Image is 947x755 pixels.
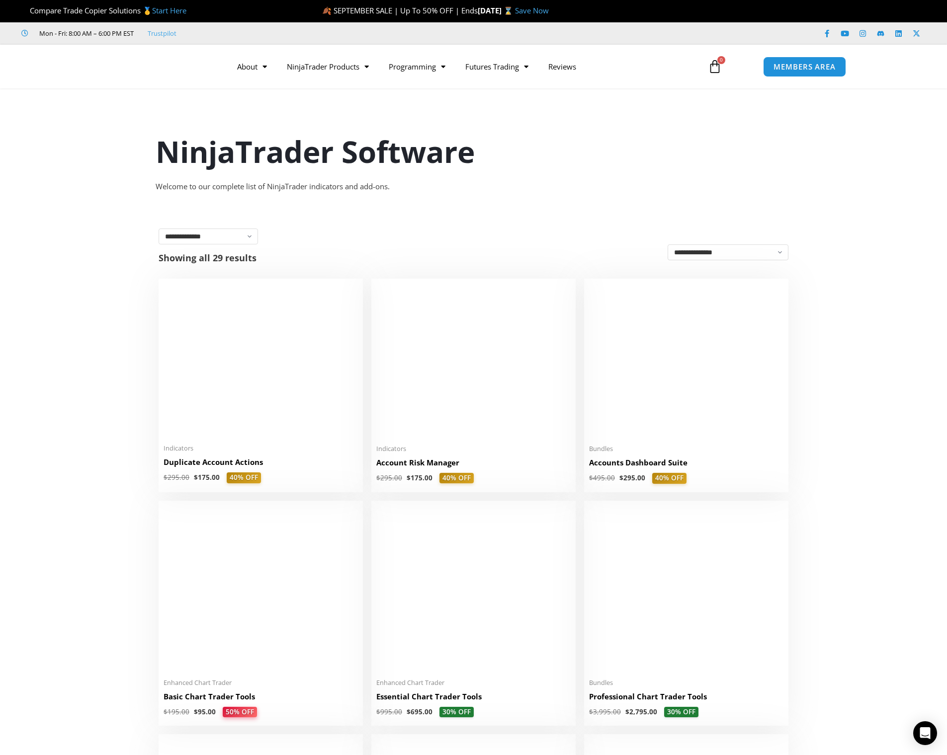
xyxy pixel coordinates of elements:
[164,473,189,482] bdi: 295.00
[376,473,402,482] bdi: 295.00
[376,284,571,438] img: Account Risk Manager
[376,707,402,716] bdi: 995.00
[376,679,571,687] span: Enhanced Chart Trader
[589,506,783,673] img: ProfessionalToolsBundlePage
[164,457,358,467] h2: Duplicate Account Actions
[152,5,186,15] a: Start Here
[194,473,198,482] span: $
[664,707,698,718] span: 30% OFF
[322,5,478,15] span: 🍂 SEPTEMBER SALE | Up To 50% OFF | Ends
[164,457,358,472] a: Duplicate Account Actions
[625,707,657,716] bdi: 2,795.00
[439,707,474,718] span: 30% OFF
[619,473,645,482] bdi: 295.00
[164,707,189,716] bdi: 195.00
[407,473,411,482] span: $
[407,707,432,716] bdi: 695.00
[156,131,792,172] h1: NinjaTrader Software
[277,55,379,78] a: NinjaTrader Products
[589,679,783,687] span: Bundles
[913,721,937,745] div: Open Intercom Messenger
[101,49,208,84] img: LogoAI | Affordable Indicators – NinjaTrader
[376,506,571,673] img: Essential Chart Trader Tools
[194,707,198,716] span: $
[589,707,621,716] bdi: 3,995.00
[164,679,358,687] span: Enhanced Chart Trader
[619,473,623,482] span: $
[589,473,593,482] span: $
[589,473,615,482] bdi: 495.00
[376,457,571,473] a: Account Risk Manager
[223,707,257,718] span: 50% OFF
[156,180,792,194] div: Welcome to our complete list of NinjaTrader indicators and add-ons.
[774,63,836,71] span: MEMBERS AREA
[194,473,220,482] bdi: 175.00
[652,473,687,484] span: 40% OFF
[164,506,358,673] img: BasicTools
[376,457,571,468] h2: Account Risk Manager
[148,27,176,39] a: Trustpilot
[164,444,358,453] span: Indicators
[589,284,783,439] img: Accounts Dashboard Suite
[717,56,725,64] span: 0
[379,55,455,78] a: Programming
[589,445,783,453] span: Bundles
[194,707,216,716] bdi: 95.00
[407,707,411,716] span: $
[589,691,783,707] a: Professional Chart Trader Tools
[439,473,474,484] span: 40% OFF
[227,55,277,78] a: About
[589,457,783,473] a: Accounts Dashboard Suite
[227,55,696,78] nav: Menu
[164,691,358,702] h2: Basic Chart Trader Tools
[376,473,380,482] span: $
[22,7,29,14] img: 🏆
[589,457,783,468] h2: Accounts Dashboard Suite
[589,707,593,716] span: $
[376,691,571,702] h2: Essential Chart Trader Tools
[455,55,538,78] a: Futures Trading
[21,5,186,15] span: Compare Trade Copier Solutions 🥇
[376,707,380,716] span: $
[538,55,586,78] a: Reviews
[625,707,629,716] span: $
[478,5,515,15] strong: [DATE] ⌛
[668,244,788,260] select: Shop order
[693,52,737,81] a: 0
[37,27,134,39] span: Mon - Fri: 8:00 AM – 6:00 PM EST
[164,284,358,438] img: Duplicate Account Actions
[515,5,549,15] a: Save Now
[763,57,846,77] a: MEMBERS AREA
[164,707,168,716] span: $
[376,691,571,707] a: Essential Chart Trader Tools
[589,691,783,702] h2: Professional Chart Trader Tools
[159,253,257,262] p: Showing all 29 results
[407,473,432,482] bdi: 175.00
[164,473,168,482] span: $
[376,445,571,453] span: Indicators
[227,472,261,483] span: 40% OFF
[164,691,358,707] a: Basic Chart Trader Tools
